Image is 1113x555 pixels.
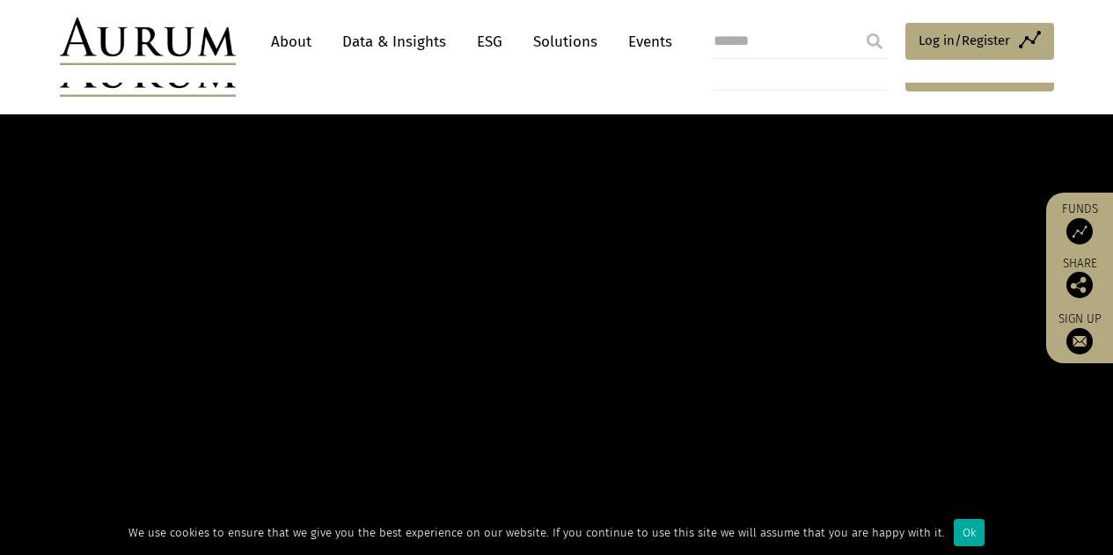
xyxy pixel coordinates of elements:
input: Submit [857,24,892,59]
img: Sign up to our newsletter [1066,328,1093,354]
div: Share [1055,258,1104,298]
a: About [262,26,320,58]
span: Log in/Register [919,30,1010,51]
img: Aurum [60,18,236,65]
a: Events [619,26,672,58]
a: Solutions [524,26,606,58]
img: Access Funds [1066,218,1093,245]
div: Ok [954,519,985,546]
img: Share this post [1066,272,1093,298]
a: ESG [468,26,511,58]
a: Funds [1055,201,1104,245]
a: Log in/Register [905,23,1054,60]
a: Sign up [1055,311,1104,354]
a: Data & Insights [333,26,455,58]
